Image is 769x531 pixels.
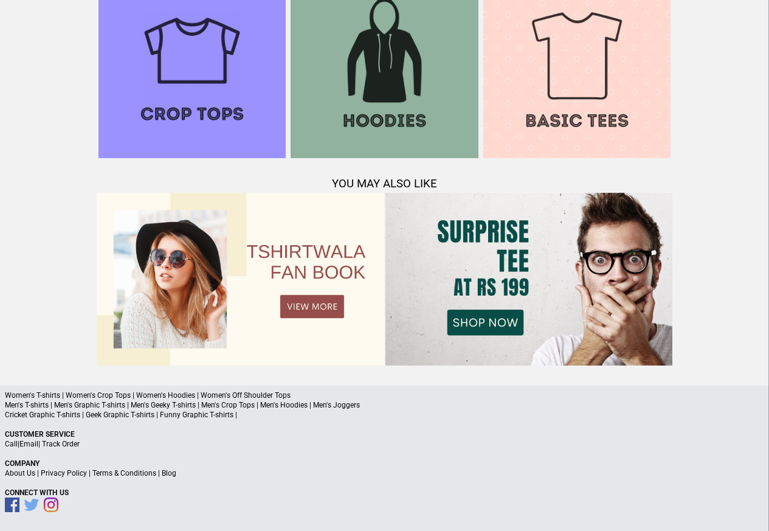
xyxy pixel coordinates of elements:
[5,410,764,420] p: Cricket Graphic T-shirts | Geek Graphic T-shirts | Funny Graphic T-shirts |
[162,469,176,477] a: Blog
[5,468,764,478] p: | | |
[5,488,764,498] p: Connect With Us
[5,400,764,410] p: Men's T-shirts | Men's Graphic T-shirts | Men's Geeky T-shirts | Men's Crop Tops | Men's Hoodies ...
[42,440,80,448] a: Track Order
[41,469,87,477] a: Privacy Policy
[19,440,38,448] a: Email
[5,429,764,439] p: Customer Service
[5,459,764,468] p: Company
[5,390,764,400] p: Women's T-shirts | Women's Crop Tops | Women's Hoodies | Women's Off Shoulder Tops
[5,439,764,449] p: | |
[5,440,18,448] a: Call
[332,177,437,190] span: YOU MAY ALSO LIKE
[5,469,35,477] a: About Us
[92,469,156,477] a: Terms & Conditions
